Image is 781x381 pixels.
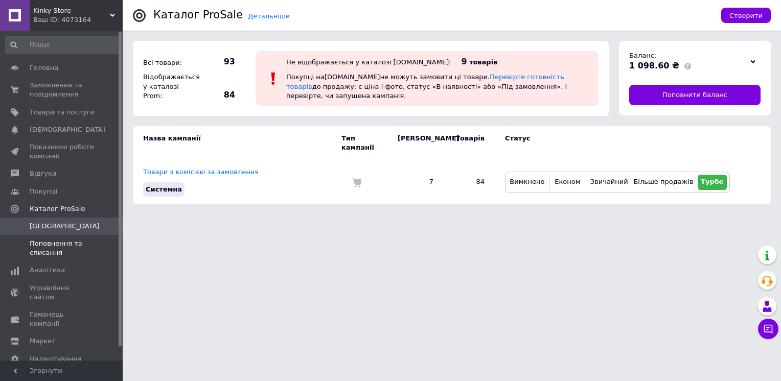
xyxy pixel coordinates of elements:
span: [DEMOGRAPHIC_DATA] [30,125,105,134]
span: 9 [462,57,467,66]
span: Системна [146,185,182,193]
td: 7 [387,160,444,204]
input: Пошук [5,36,121,54]
span: Вимкнено [510,178,544,185]
span: Економ [555,178,580,185]
span: Звичайний [590,178,628,185]
td: [PERSON_NAME] [387,126,444,160]
td: 84 [444,160,495,204]
div: Ваш ID: 4073164 [33,15,123,25]
div: Не відображається у каталозі [DOMAIN_NAME]: [286,58,451,66]
span: Створити [729,12,763,19]
span: Товари та послуги [30,108,95,117]
button: Економ [552,175,583,190]
span: Kinky Store [33,6,110,15]
span: Головна [30,63,58,73]
a: Детальніше [248,12,290,20]
img: :exclamation: [266,71,281,86]
button: Турбо [698,175,727,190]
span: Більше продажів [633,178,693,185]
div: Каталог ProSale [153,10,243,20]
a: Перевірте готовність товарів [286,73,564,90]
span: товарів [469,58,497,66]
span: 1 098.60 ₴ [629,61,679,70]
div: Всі товари: [141,56,197,70]
span: Поповнення та списання [30,239,95,257]
span: Поповнити баланс [662,90,727,100]
span: Каталог ProSale [30,204,85,213]
button: Створити [721,8,771,23]
span: Управління сайтом [30,283,95,302]
button: Вимкнено [508,175,546,190]
span: Покупці на [DOMAIN_NAME] не можуть замовити ці товари. до продажу: є ціна і фото, статус «В наявн... [286,73,567,99]
span: 84 [199,89,235,101]
span: Покупці [30,187,57,196]
td: Тип кампанії [341,126,387,160]
span: Маркет [30,337,56,346]
img: Комісія за замовлення [352,177,362,187]
td: Товарів [444,126,495,160]
a: Поповнити баланс [629,85,761,105]
div: Відображається у каталозі Prom: [141,70,197,103]
td: Назва кампанії [133,126,341,160]
span: Налаштування [30,354,82,364]
button: Більше продажів [635,175,692,190]
td: Статус [495,126,730,160]
span: Турбо [701,178,724,185]
span: Аналітика [30,266,65,275]
span: [GEOGRAPHIC_DATA] [30,222,100,231]
span: Замовлення та повідомлення [30,81,95,99]
span: Показники роботи компанії [30,142,95,161]
button: Чат з покупцем [758,319,778,339]
a: Товари з комісією за замовлення [143,168,259,176]
span: Відгуки [30,169,56,178]
span: Баланс: [629,52,656,59]
button: Звичайний [589,175,629,190]
span: Гаманець компанії [30,310,95,328]
span: 93 [199,56,235,67]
